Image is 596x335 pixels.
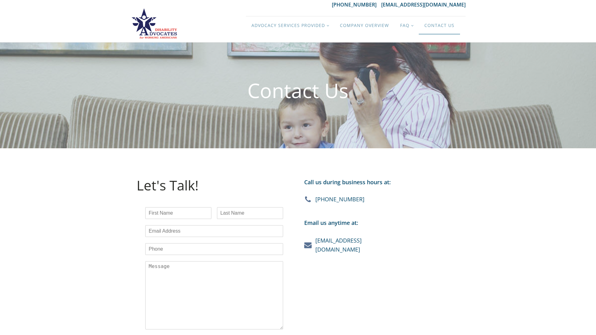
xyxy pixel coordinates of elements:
a: Contact Us [419,16,460,34]
div: Email us anytime at: [304,218,358,236]
div: Call us during business hours at: [304,178,391,196]
input: Email Address [145,225,283,237]
a: [PHONE_NUMBER] [332,1,381,8]
input: Phone [145,243,283,255]
input: First Name [145,207,211,219]
a: Advocacy Services Provided [246,16,334,34]
a: [EMAIL_ADDRESS][DOMAIN_NAME] [381,1,466,8]
a: [EMAIL_ADDRESS][DOMAIN_NAME] [315,236,362,254]
input: Last Name [217,207,283,219]
h1: Let's Talk! [137,178,199,193]
a: FAQ [395,16,419,34]
h1: Contact Us [247,80,349,101]
div: [PHONE_NUMBER] [315,195,364,203]
a: Company Overview [334,16,395,34]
